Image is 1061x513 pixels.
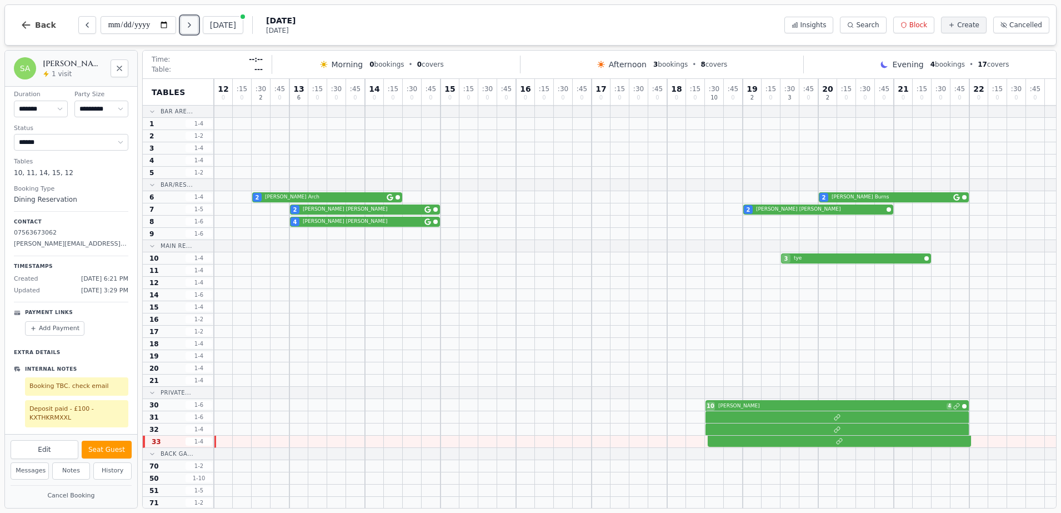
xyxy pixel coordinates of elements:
p: Extra Details [14,345,128,357]
span: 14 [369,85,379,93]
span: 0 [240,95,243,101]
span: 31 [149,413,159,422]
span: : 15 [765,86,776,92]
span: Create [957,21,979,29]
span: 5 [149,168,154,177]
span: 21 [898,85,908,93]
span: • [692,60,696,69]
span: 4 [149,156,154,165]
span: [DATE] [266,15,296,26]
span: 33 [152,437,161,446]
button: Search [840,17,886,33]
span: 1 - 4 [186,266,212,275]
span: 1 - 4 [186,437,212,446]
span: : 30 [1011,86,1022,92]
dt: Party Size [74,90,128,99]
span: 0 [467,95,470,101]
span: 0 [958,95,961,101]
span: 4 [930,61,935,68]
span: Main Re... [161,242,192,250]
span: 1 - 10 [186,474,212,482]
span: Bar/Res... [161,181,193,189]
span: 4 [947,403,952,410]
span: 3 [788,95,791,101]
span: : 15 [388,86,398,92]
p: 07563673062 [14,228,128,238]
button: Back [12,12,65,38]
span: Private... [161,389,191,397]
span: : 15 [992,86,1003,92]
span: : 30 [633,86,644,92]
span: Back Ga... [161,450,193,458]
span: 1 - 4 [186,144,212,152]
p: Timestamps [14,263,128,271]
span: 22 [973,85,984,93]
span: : 15 [237,86,247,92]
span: 1 - 6 [186,230,212,238]
span: 1 - 6 [186,401,212,409]
span: : 45 [1030,86,1040,92]
span: 0 [417,61,422,68]
span: 1 - 5 [186,486,212,495]
span: Evening [892,59,923,70]
button: Edit [11,440,78,459]
span: Morning [332,59,363,70]
span: tye [794,255,922,262]
span: 1 - 2 [186,315,212,323]
button: Cancel Booking [11,489,132,503]
span: 2 [826,95,829,101]
span: 8 [149,217,154,226]
span: : 45 [954,86,965,92]
span: 2 [750,95,754,101]
span: 1 - 4 [186,156,212,165]
span: 0 [939,95,942,101]
span: [DATE] 6:21 PM [81,275,128,284]
span: 0 [334,95,338,101]
span: 2 [256,193,259,202]
span: 0 [731,95,734,101]
span: 0 [391,95,394,101]
span: Time: [152,55,170,64]
span: Insights [800,21,827,29]
span: : 30 [784,86,795,92]
span: 16 [520,85,530,93]
span: 1 - 4 [186,340,212,348]
span: 7 [149,205,154,214]
span: 6 [149,193,154,202]
span: 6 [297,95,301,101]
span: 13 [293,85,304,93]
svg: Google booking [387,194,393,201]
span: : 45 [426,86,436,92]
span: • [409,60,413,69]
span: 10 [707,402,714,410]
span: [PERSON_NAME] [718,402,944,410]
span: 3 [653,61,658,68]
span: 0 [675,95,678,101]
span: 17 [149,327,159,336]
span: Created [14,275,38,284]
p: Booking TBC. check email [29,382,124,391]
span: Cancelled [1009,21,1042,29]
p: Contact [14,218,128,226]
span: 2 [259,95,262,101]
button: Create [941,17,987,33]
span: [PERSON_NAME] Arch [265,193,384,201]
span: 2 [822,193,826,202]
span: 1 - 4 [186,425,212,434]
span: : 15 [690,86,700,92]
span: 0 [844,95,848,101]
button: Previous day [78,16,96,34]
span: 16 [149,315,159,324]
dt: Duration [14,90,68,99]
span: 50 [149,474,159,483]
span: 0 [637,95,640,101]
span: 1 - 4 [186,376,212,385]
p: Deposit paid - £100 - KXTHKRMXXL [29,405,124,423]
span: Search [856,21,879,29]
span: 0 [353,95,357,101]
button: [DATE] [203,16,243,34]
span: 0 [1033,95,1037,101]
span: : 15 [312,86,323,92]
span: 3 [784,255,788,263]
span: 0 [655,95,659,101]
